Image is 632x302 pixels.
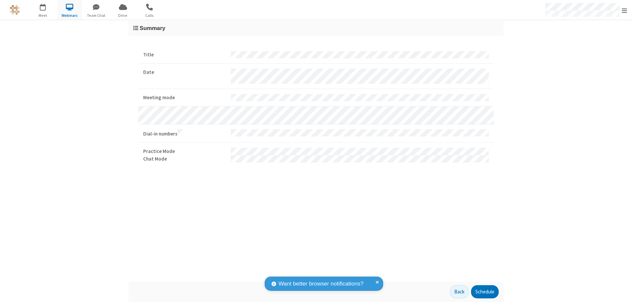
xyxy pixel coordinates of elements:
strong: Practice Mode [143,148,226,155]
img: QA Selenium DO NOT DELETE OR CHANGE [10,5,20,15]
strong: Meeting mode [143,94,226,102]
span: Webinars [57,13,82,18]
span: Drive [111,13,135,18]
span: Meet [31,13,55,18]
strong: Title [143,51,226,59]
strong: Dial-in numbers [143,129,226,138]
span: Team Chat [84,13,109,18]
button: Back [450,285,469,298]
strong: Date [143,69,226,76]
iframe: Chat [616,285,627,297]
span: Calls [137,13,162,18]
span: Want better browser notifications? [278,280,363,288]
strong: Chat Mode [143,155,226,163]
button: Schedule [471,285,499,298]
span: Summary [140,25,165,31]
